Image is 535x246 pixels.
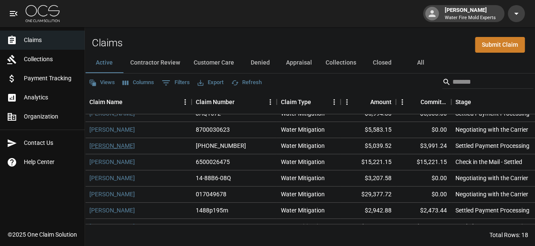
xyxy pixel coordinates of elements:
[26,5,60,22] img: ocs-logo-white-transparent.png
[340,154,396,170] div: $15,221.15
[455,90,471,114] div: Stage
[123,96,134,108] button: Sort
[196,174,231,182] div: 14-88B6-08Q
[89,206,135,215] a: [PERSON_NAME]
[340,203,396,219] div: $2,942.88
[396,154,451,170] div: $15,221.15
[455,174,528,182] div: Negotiating with the Carrier
[89,174,135,182] a: [PERSON_NAME]
[89,222,135,231] a: [PERSON_NAME]
[471,96,483,108] button: Sort
[277,90,340,114] div: Claim Type
[92,37,123,49] h2: Claims
[24,36,78,45] span: Claims
[5,5,22,22] button: open drawer
[192,90,277,114] div: Claim Number
[475,37,525,53] a: Submit Claim
[195,76,226,89] button: Export
[421,90,447,114] div: Committed Amount
[196,222,226,231] div: 017230969
[89,190,135,198] a: [PERSON_NAME]
[396,170,451,187] div: $0.00
[340,138,396,154] div: $5,039.52
[187,53,241,73] button: Customer Care
[87,76,117,89] button: Views
[89,90,123,114] div: Claim Name
[340,219,396,235] div: $13,205.26
[281,222,325,231] div: Water Mitigation
[358,96,370,108] button: Sort
[281,141,325,150] div: Water Mitigation
[179,96,192,108] button: Menu
[445,14,496,22] p: Water Fire Mold Experts
[396,122,451,138] div: $0.00
[340,122,396,138] div: $5,583.15
[8,230,77,239] div: © 2025 One Claim Solution
[396,138,451,154] div: $3,991.24
[401,53,440,73] button: All
[160,76,192,90] button: Show filters
[281,174,325,182] div: Water Mitigation
[196,141,246,150] div: 01-008-723729
[328,96,340,108] button: Menu
[120,76,156,89] button: Select columns
[281,125,325,134] div: Water Mitigation
[85,53,123,73] button: Active
[196,90,235,114] div: Claim Number
[409,96,421,108] button: Sort
[85,90,192,114] div: Claim Name
[455,206,529,215] div: Settled Payment Processing
[455,190,528,198] div: Negotiating with the Carrier
[311,96,323,108] button: Sort
[85,53,535,73] div: dynamic tabs
[24,139,78,147] span: Contact Us
[396,187,451,203] div: $0.00
[396,96,409,108] button: Menu
[455,158,522,166] div: Check in the Mail - Settled
[455,125,528,134] div: Negotiating with the Carrier
[370,90,392,114] div: Amount
[441,6,499,21] div: [PERSON_NAME]
[24,93,78,102] span: Analytics
[363,53,401,73] button: Closed
[396,219,451,235] div: $10,275.00
[196,190,226,198] div: 017049678
[89,158,135,166] a: [PERSON_NAME]
[24,55,78,64] span: Collections
[340,90,396,114] div: Amount
[279,53,319,73] button: Appraisal
[264,96,277,108] button: Menu
[89,141,135,150] a: [PERSON_NAME]
[281,90,311,114] div: Claim Type
[340,170,396,187] div: $3,207.58
[396,90,451,114] div: Committed Amount
[455,222,529,231] div: Settled Payment Processing
[24,74,78,83] span: Payment Tracking
[489,231,528,239] div: Total Rows: 18
[123,53,187,73] button: Contractor Review
[24,158,78,167] span: Help Center
[455,141,529,150] div: Settled Payment Processing
[442,75,533,90] div: Search
[196,158,230,166] div: 6500026475
[196,125,230,134] div: 8700030623
[340,187,396,203] div: $29,377.72
[396,203,451,219] div: $2,473.44
[281,206,325,215] div: Water Mitigation
[229,76,264,89] button: Refresh
[89,125,135,134] a: [PERSON_NAME]
[24,112,78,121] span: Organization
[241,53,279,73] button: Denied
[281,158,325,166] div: Water Mitigation
[235,96,246,108] button: Sort
[340,96,353,108] button: Menu
[319,53,363,73] button: Collections
[281,190,325,198] div: Water Mitigation
[196,206,228,215] div: 1488p195m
